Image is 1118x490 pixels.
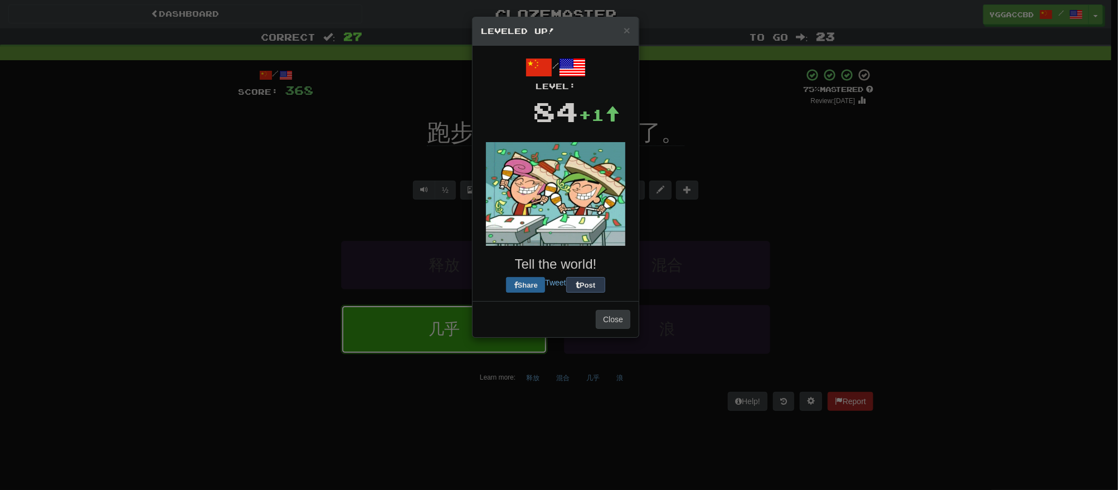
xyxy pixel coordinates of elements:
[506,277,545,293] button: Share
[533,92,579,131] div: 84
[579,104,620,126] div: +1
[481,257,630,271] h3: Tell the world!
[624,25,630,36] button: Close
[545,278,566,287] a: Tweet
[481,54,630,92] div: /
[566,277,605,293] button: Post
[596,310,630,329] button: Close
[624,24,630,37] span: ×
[481,81,630,92] div: Level:
[481,26,630,37] h5: Leveled Up!
[486,142,625,246] img: fairly-odd-parents-da00311291977d55ff188899e898f38bf0ea27628e4b7d842fa96e17094d9a08.gif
